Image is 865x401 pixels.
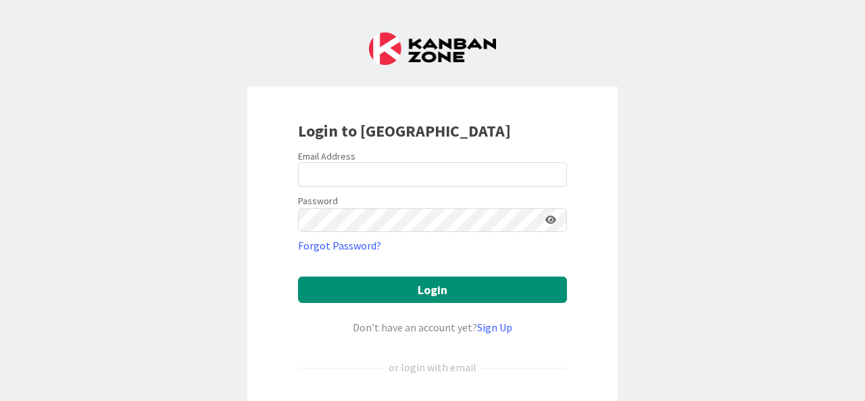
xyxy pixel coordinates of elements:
div: Don’t have an account yet? [298,319,567,335]
label: Password [298,194,338,208]
div: or login with email [385,359,480,375]
img: Kanban Zone [369,32,496,65]
a: Forgot Password? [298,237,381,254]
button: Login [298,277,567,303]
label: Email Address [298,150,355,162]
b: Login to [GEOGRAPHIC_DATA] [298,120,511,141]
a: Sign Up [477,321,512,334]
